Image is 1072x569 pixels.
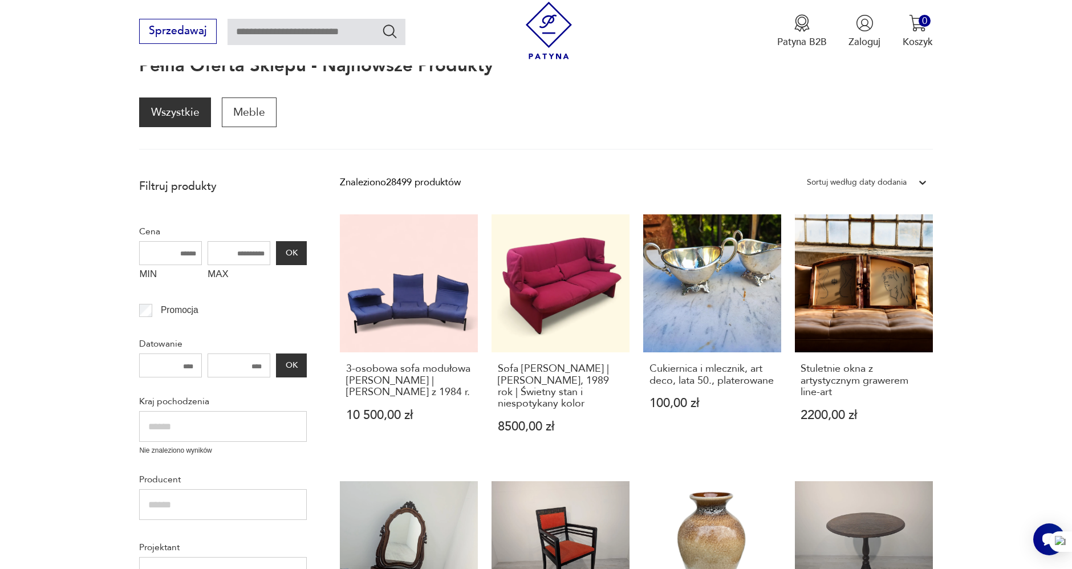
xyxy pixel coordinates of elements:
[139,472,307,487] p: Producent
[498,421,623,433] p: 8500,00 zł
[649,363,775,387] h3: Cukiernica i mlecznik, art deco, lata 50., platerowane
[139,265,202,287] label: MIN
[1033,523,1065,555] iframe: Smartsupp widget button
[139,27,216,36] a: Sprzedawaj
[795,214,933,460] a: Stuletnie okna z artystycznym grawerem line-artStuletnie okna z artystycznym grawerem line-art220...
[801,363,927,398] h3: Stuletnie okna z artystycznym grawerem line-art
[346,409,472,421] p: 10 500,00 zł
[276,241,307,265] button: OK
[222,97,277,127] a: Meble
[139,179,307,194] p: Filtruj produkty
[777,14,827,48] a: Ikona medaluPatyna B2B
[381,23,398,39] button: Szukaj
[208,265,270,287] label: MAX
[139,336,307,351] p: Datowanie
[649,397,775,409] p: 100,00 zł
[139,56,493,76] h1: Pełna oferta sklepu - najnowsze produkty
[340,214,478,460] a: 3-osobowa sofa modułowa Cassina Veranda | Vico Magistretti z 1984 r.3-osobowa sofa modułowa [PERS...
[777,14,827,48] button: Patyna B2B
[919,15,931,27] div: 0
[903,35,933,48] p: Koszyk
[498,363,623,410] h3: Sofa [PERSON_NAME] | [PERSON_NAME], 1989 rok | Świetny stan i niespotykany kolor
[346,363,472,398] h3: 3-osobowa sofa modułowa [PERSON_NAME] | [PERSON_NAME] z 1984 r.
[848,14,880,48] button: Zaloguj
[643,214,781,460] a: Cukiernica i mlecznik, art deco, lata 50., platerowaneCukiernica i mlecznik, art deco, lata 50., ...
[139,19,216,44] button: Sprzedawaj
[909,14,927,32] img: Ikona koszyka
[139,97,210,127] a: Wszystkie
[139,224,307,239] p: Cena
[492,214,630,460] a: Sofa Cassina Portovenere | Vico Magistretti, 1989 rok | Świetny stan i niespotykany kolorSofa [PE...
[848,35,880,48] p: Zaloguj
[903,14,933,48] button: 0Koszyk
[856,14,874,32] img: Ikonka użytkownika
[276,353,307,377] button: OK
[520,2,578,59] img: Patyna - sklep z meblami i dekoracjami vintage
[777,35,827,48] p: Patyna B2B
[139,540,307,555] p: Projektant
[161,303,198,318] p: Promocja
[793,14,811,32] img: Ikona medalu
[801,409,927,421] p: 2200,00 zł
[139,394,307,409] p: Kraj pochodzenia
[139,445,307,456] p: Nie znaleziono wyników
[807,175,907,190] div: Sortuj według daty dodania
[340,175,461,190] div: Znaleziono 28499 produktów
